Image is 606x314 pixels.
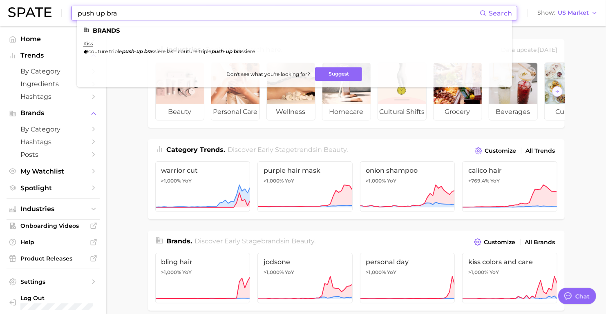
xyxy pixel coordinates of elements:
span: Onboarding Videos [20,222,86,229]
button: Brands [7,107,100,119]
span: >1,000% [468,269,488,275]
span: Hashtags [20,138,86,146]
span: Discover Early Stage trends in . [228,146,348,154]
button: Suggest [315,67,362,81]
a: Hashtags [7,136,100,148]
span: YoY [285,178,294,184]
a: cultural shifts [378,62,427,120]
span: Product Releases [20,255,86,262]
span: warrior cut [161,167,244,174]
span: Category Trends . [167,146,226,154]
span: calico hair [468,167,551,174]
span: grocery [434,104,482,120]
div: Data update: [DATE] [501,45,557,56]
button: ShowUS Market [535,8,600,18]
input: Search here for a brand, industry, or ingredient [77,6,480,20]
span: - [134,48,136,54]
span: Don't see what you're looking for? [226,71,310,77]
em: bra [144,48,152,54]
span: cultural shifts [378,104,426,120]
a: grocery [433,62,482,120]
em: bra [233,48,241,54]
span: beauty [324,146,347,154]
a: Help [7,236,100,248]
a: onion shampoo>1,000% YoY [360,161,455,212]
button: Industries [7,203,100,215]
span: onion shampoo [366,167,449,174]
button: Scroll Right [552,86,563,97]
em: up [226,48,232,54]
a: Settings [7,276,100,288]
a: My Watchlist [7,165,100,178]
em: up [136,48,143,54]
a: All Trends [524,145,557,156]
span: Show [537,11,555,15]
span: Brands . [167,237,192,245]
span: YoY [490,178,500,184]
a: Home [7,33,100,45]
span: >1,000% [161,178,181,184]
a: Product Releases [7,252,100,265]
span: beauty [291,237,314,245]
span: >1,000% [366,269,386,275]
span: All Brands [525,239,555,246]
a: by Category [7,123,100,136]
a: personal day>1,000% YoY [360,253,455,303]
span: purple hair mask [264,167,347,174]
span: Spotlight [20,184,86,192]
span: All Trends [526,147,555,154]
a: by Category [7,65,100,78]
span: personal day [366,258,449,266]
a: culinary [544,62,593,120]
span: US Market [558,11,589,15]
span: Brands [20,109,86,117]
a: calico hair+769.4% YoY [462,161,557,212]
span: culinary [545,104,593,120]
span: jodsone [264,258,347,266]
a: All Brands [523,237,557,248]
em: push [122,48,134,54]
span: Trends [20,52,86,59]
a: purple hair mask>1,000% YoY [257,161,353,212]
span: YoY [387,269,397,276]
span: +769.4% [468,178,489,184]
a: warrior cut>1,000% YoY [155,161,250,212]
span: by Category [20,67,86,75]
span: wellness [267,104,315,120]
button: Customize [473,145,518,156]
span: lash couture triple [167,48,211,54]
span: >1,000% [366,178,386,184]
span: YoY [183,269,192,276]
span: Search [489,9,512,17]
li: Brands [83,27,505,34]
span: Hashtags [20,93,86,100]
span: bling hair [161,258,244,266]
span: - [224,48,226,54]
span: Customize [484,239,516,246]
a: bling hair>1,000% YoY [155,253,250,303]
a: kiss colors and care>1,000% YoY [462,253,557,303]
span: Ingredients [20,80,86,88]
button: Customize [472,236,517,248]
span: kiss colors and care [468,258,551,266]
span: >1,000% [161,269,181,275]
a: Hashtags [7,90,100,103]
span: YoY [490,269,499,276]
span: Home [20,35,86,43]
span: YoY [285,269,294,276]
span: Posts [20,151,86,158]
a: kiss [83,40,93,47]
span: YoY [183,178,192,184]
span: homecare [322,104,371,120]
span: Discover Early Stage brands in . [195,237,315,245]
a: Onboarding Videos [7,220,100,232]
button: Trends [7,49,100,62]
div: , [83,48,255,54]
span: Help [20,238,86,246]
span: Industries [20,205,86,213]
span: beauty [156,104,204,120]
a: Spotlight [7,182,100,194]
span: Customize [485,147,517,154]
em: push [211,48,224,54]
span: personal care [211,104,259,120]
